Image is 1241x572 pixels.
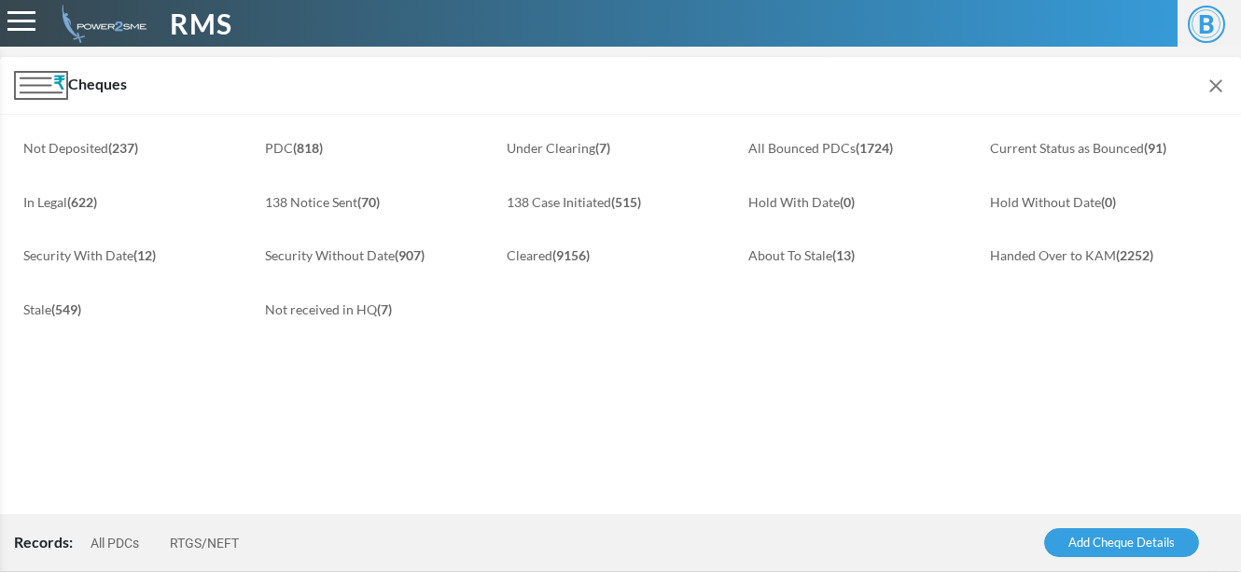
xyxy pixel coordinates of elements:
a: Security With Date [23,245,251,265]
a: 138 Notice Sent [265,192,493,212]
span: Cheques [14,71,127,100]
b: (7) [377,301,392,317]
b: (91) [1144,140,1166,156]
b: (237) [108,140,138,156]
img: Module [1205,75,1227,97]
a: Add Cheque Details [1044,528,1199,558]
b: (1724) [856,140,893,156]
a: Current Status as Bounced [990,138,1218,158]
a: About To Stale [748,245,976,265]
a: All PDCs [91,536,139,551]
a: RTGS/NEFT [170,536,239,551]
img: Module [14,71,68,100]
a: All Bounced PDCs [748,138,976,158]
b: (818) [293,140,323,156]
a: Hold With Date [748,192,976,212]
a: Not Deposited [23,138,251,158]
b: (7) [595,140,610,156]
b: (70) [357,194,380,210]
a: Under Clearing [507,138,734,158]
a: PDC [265,138,493,158]
a: Security Without Date [265,245,493,265]
b: (12) [133,247,156,263]
b: (907) [395,247,425,263]
a: In Legal [23,192,251,212]
a: Hold Without Date [990,192,1218,212]
b: (2252) [1116,247,1153,263]
b: (13) [832,247,855,263]
a: Handed Over to KAM [990,245,1218,265]
b: (515) [611,194,641,210]
a: 138 Case Initiated [507,192,734,212]
b: (9156) [552,247,590,263]
a: Not received in HQ [265,300,493,319]
span: RMS [170,3,232,45]
a: Cleared [507,245,734,265]
b: (549) [51,301,81,317]
b: (622) [67,194,97,210]
span: B [1188,6,1225,43]
span: Records: [14,533,73,551]
a: Stale [23,300,251,319]
img: admin [54,5,146,43]
b: (0) [1101,194,1116,210]
b: (0) [840,194,855,210]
